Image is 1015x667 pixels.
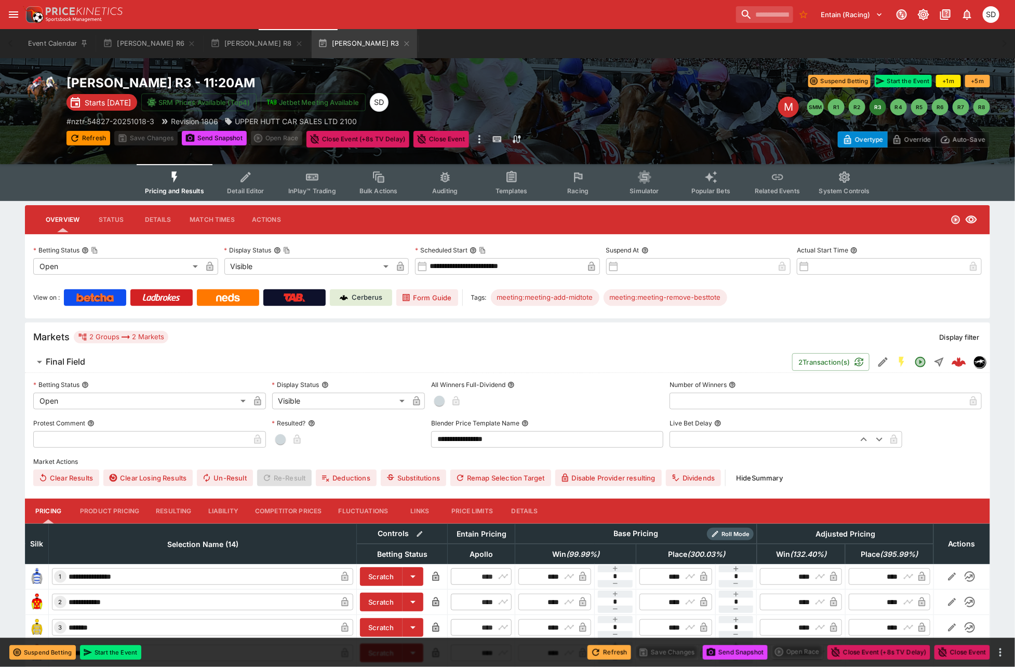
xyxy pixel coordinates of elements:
button: Close Event [413,131,469,148]
label: Market Actions [33,454,982,470]
p: Betting Status [33,380,79,389]
button: Copy To Clipboard [479,247,486,254]
div: 2 Groups 2 Markets [78,331,164,343]
img: jetbet-logo.svg [266,97,277,108]
button: Scratch [360,567,403,586]
button: Suspend Betting [9,645,76,660]
button: more [994,646,1007,659]
button: Stuart Dibb [980,3,1003,26]
button: SRM Prices Available (Top4) [141,94,257,111]
label: View on : [33,289,60,306]
p: Betting Status [33,246,79,255]
em: ( 395.99 %) [880,548,918,561]
button: Start the Event [875,75,932,87]
button: R4 [890,99,907,115]
div: Visible [224,258,393,275]
img: nztr [974,356,985,368]
button: Betting StatusCopy To Clipboard [82,247,89,254]
button: more [473,131,486,148]
span: Templates [496,187,527,195]
p: Display Status [272,380,319,389]
button: +1m [936,75,961,87]
button: Scratch [360,618,403,637]
img: runner 3 [29,619,45,636]
div: Base Pricing [610,527,663,540]
th: Apollo [448,544,515,564]
em: ( 132.40 %) [790,548,826,561]
h6: Final Field [46,356,85,367]
div: Open [33,258,202,275]
button: Display StatusCopy To Clipboard [274,247,281,254]
p: Scheduled Start [415,246,468,255]
p: Live Bet Delay [670,419,712,428]
button: Live Bet Delay [714,420,722,427]
p: Suspend At [606,246,639,255]
button: Match Times [181,207,243,232]
span: Betting Status [366,548,439,561]
button: 2Transaction(s) [792,353,870,371]
span: Bulk Actions [359,187,398,195]
img: logo-cerberus--red.svg [952,355,966,369]
button: Fluctuations [330,499,397,524]
button: Close Event (+8s TV Delay) [306,131,409,148]
img: Neds [216,294,239,302]
img: Cerberus [340,294,348,302]
img: PriceKinetics Logo [23,4,44,25]
button: Suspend Betting [808,75,871,87]
p: Cerberus [352,292,383,303]
span: Related Events [755,187,800,195]
label: Tags: [471,289,487,306]
button: Dividends [666,470,721,486]
img: Betcha [76,294,114,302]
button: Clear Results [33,470,99,486]
img: runner 1 [29,568,45,585]
button: +5m [965,75,990,87]
button: Toggle light/dark mode [914,5,933,24]
button: Number of Winners [729,381,736,389]
span: 3 [57,624,64,631]
button: Copy To Clipboard [91,247,98,254]
button: Liability [200,499,247,524]
p: Display Status [224,246,272,255]
div: split button [772,645,823,659]
span: meeting:meeting-add-midtote [491,292,599,303]
button: Details [135,207,181,232]
span: Simulator [630,187,659,195]
p: Override [904,134,931,145]
th: Adjusted Pricing [757,524,933,544]
p: Overtype [855,134,883,145]
button: Product Pricing [72,499,148,524]
svg: Open [914,356,927,368]
span: Popular Bets [691,187,730,195]
button: Substitutions [381,470,446,486]
p: Blender Price Template Name [431,419,519,428]
button: Status [88,207,135,232]
button: Price Limits [443,499,501,524]
button: Competitor Prices [247,499,330,524]
button: R5 [911,99,928,115]
button: Event Calendar [22,29,95,58]
th: Controls [357,524,448,544]
button: Pricing [25,499,72,524]
button: Betting Status [82,381,89,389]
a: 408a5a64-6ab0-4e08-808f-d9e2e82172a0 [949,352,969,372]
button: R3 [870,99,886,115]
button: HideSummary [730,470,789,486]
span: Place(300.03%) [657,548,737,561]
span: Selection Name (14) [156,538,250,551]
button: open drawer [4,5,23,24]
button: All Winners Full-Dividend [508,381,515,389]
button: R6 [932,99,949,115]
span: Win(99.99%) [541,548,611,561]
p: Revision 1806 [171,116,218,127]
p: All Winners Full-Dividend [431,380,505,389]
p: Actual Start Time [797,246,848,255]
div: 408a5a64-6ab0-4e08-808f-d9e2e82172a0 [952,355,966,369]
button: Close Event [934,645,990,660]
button: Send Snapshot [182,131,247,145]
button: Straight [930,353,949,371]
button: No Bookmarks [795,6,812,23]
button: Blender Price Template Name [522,420,529,427]
span: InPlay™ Trading [288,187,336,195]
button: R7 [953,99,969,115]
